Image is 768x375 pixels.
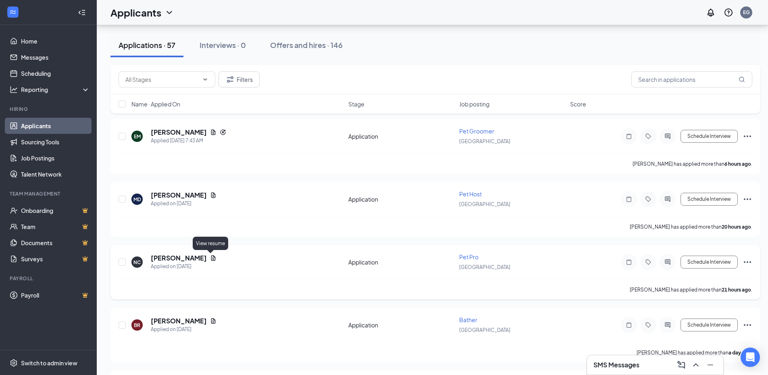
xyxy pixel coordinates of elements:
[210,192,216,198] svg: Document
[624,196,634,202] svg: Note
[21,287,90,303] a: PayrollCrown
[743,194,752,204] svg: Ellipses
[459,264,510,270] span: [GEOGRAPHIC_DATA]
[125,75,199,84] input: All Stages
[643,196,653,202] svg: Tag
[151,254,207,262] h5: [PERSON_NAME]
[151,325,216,333] div: Applied on [DATE]
[681,256,738,269] button: Schedule Interview
[570,100,586,108] span: Score
[630,286,752,293] p: [PERSON_NAME] has applied more than .
[706,8,716,17] svg: Notifications
[202,76,208,83] svg: ChevronDown
[348,258,454,266] div: Application
[728,350,751,356] b: a day ago
[593,360,639,369] h3: SMS Messages
[689,358,702,371] button: ChevronUp
[459,100,489,108] span: Job posting
[681,130,738,143] button: Schedule Interview
[722,287,751,293] b: 21 hours ago
[151,200,216,208] div: Applied on [DATE]
[704,358,717,371] button: Minimize
[193,237,228,250] div: View resume
[151,191,207,200] h5: [PERSON_NAME]
[151,317,207,325] h5: [PERSON_NAME]
[210,129,216,135] svg: Document
[21,85,90,94] div: Reporting
[134,322,140,329] div: BR
[21,359,77,367] div: Switch to admin view
[663,133,672,140] svg: ActiveChat
[676,360,686,370] svg: ComposeMessage
[9,8,17,16] svg: WorkstreamLogo
[743,9,750,16] div: EG
[743,257,752,267] svg: Ellipses
[624,322,634,328] svg: Note
[164,8,174,17] svg: ChevronDown
[624,259,634,265] svg: Note
[21,134,90,150] a: Sourcing Tools
[10,275,88,282] div: Payroll
[743,131,752,141] svg: Ellipses
[10,190,88,197] div: Team Management
[21,251,90,267] a: SurveysCrown
[21,235,90,251] a: DocumentsCrown
[151,137,226,145] div: Applied [DATE] 7:43 AM
[210,255,216,261] svg: Document
[21,219,90,235] a: TeamCrown
[743,320,752,330] svg: Ellipses
[270,40,343,50] div: Offers and hires · 146
[739,76,745,83] svg: MagnifyingGlass
[459,253,479,260] span: Pet Pro
[10,359,18,367] svg: Settings
[681,193,738,206] button: Schedule Interview
[459,327,510,333] span: [GEOGRAPHIC_DATA]
[624,133,634,140] svg: Note
[220,129,226,135] svg: Reapply
[348,321,454,329] div: Application
[459,190,482,198] span: Pet Host
[663,322,672,328] svg: ActiveChat
[21,65,90,81] a: Scheduling
[663,259,672,265] svg: ActiveChat
[10,106,88,112] div: Hiring
[681,319,738,331] button: Schedule Interview
[219,71,260,87] button: Filter Filters
[348,100,364,108] span: Stage
[110,6,161,19] h1: Applicants
[21,166,90,182] a: Talent Network
[459,127,494,135] span: Pet Groomer
[78,8,86,17] svg: Collapse
[348,195,454,203] div: Application
[348,132,454,140] div: Application
[663,196,672,202] svg: ActiveChat
[630,223,752,230] p: [PERSON_NAME] has applied more than .
[691,360,701,370] svg: ChevronUp
[119,40,175,50] div: Applications · 57
[722,224,751,230] b: 20 hours ago
[133,259,141,266] div: NC
[21,150,90,166] a: Job Postings
[21,49,90,65] a: Messages
[459,201,510,207] span: [GEOGRAPHIC_DATA]
[133,196,141,203] div: MD
[631,71,752,87] input: Search in applications
[131,100,180,108] span: Name · Applied On
[21,202,90,219] a: OnboardingCrown
[643,322,653,328] svg: Tag
[724,161,751,167] b: 6 hours ago
[643,259,653,265] svg: Tag
[459,138,510,144] span: [GEOGRAPHIC_DATA]
[151,262,216,271] div: Applied on [DATE]
[10,85,18,94] svg: Analysis
[724,8,733,17] svg: QuestionInfo
[134,133,141,140] div: EM
[210,318,216,324] svg: Document
[21,118,90,134] a: Applicants
[21,33,90,49] a: Home
[200,40,246,50] div: Interviews · 0
[706,360,715,370] svg: Minimize
[151,128,207,137] h5: [PERSON_NAME]
[637,349,752,356] p: [PERSON_NAME] has applied more than .
[459,316,477,323] span: Bather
